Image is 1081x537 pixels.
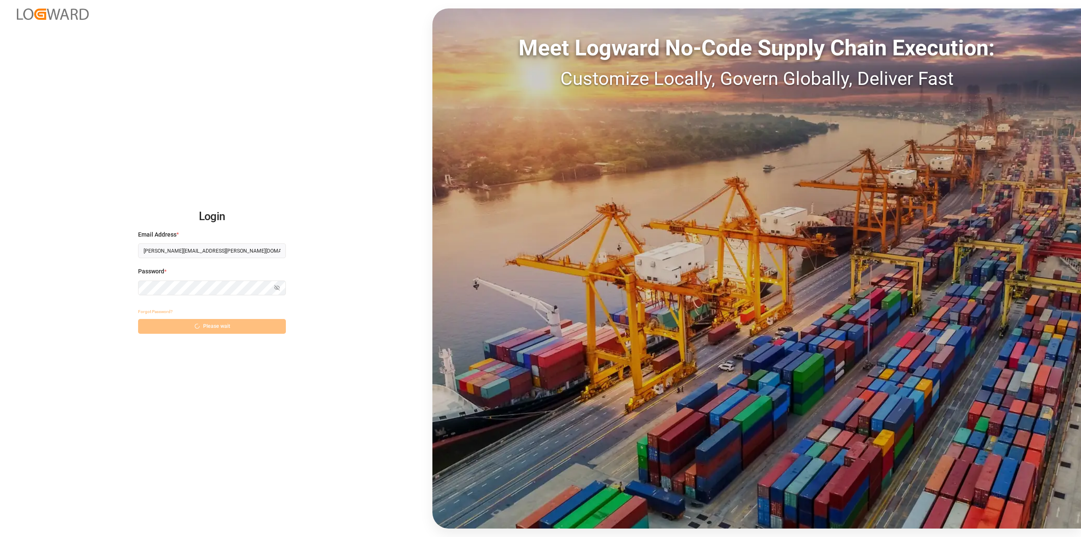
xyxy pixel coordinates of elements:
div: Meet Logward No-Code Supply Chain Execution: [432,32,1081,65]
span: Email Address [138,230,177,239]
input: Enter your email [138,243,286,258]
img: Logward_new_orange.png [17,8,89,20]
span: Password [138,267,164,276]
h2: Login [138,203,286,230]
div: Customize Locally, Govern Globally, Deliver Fast [432,65,1081,93]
